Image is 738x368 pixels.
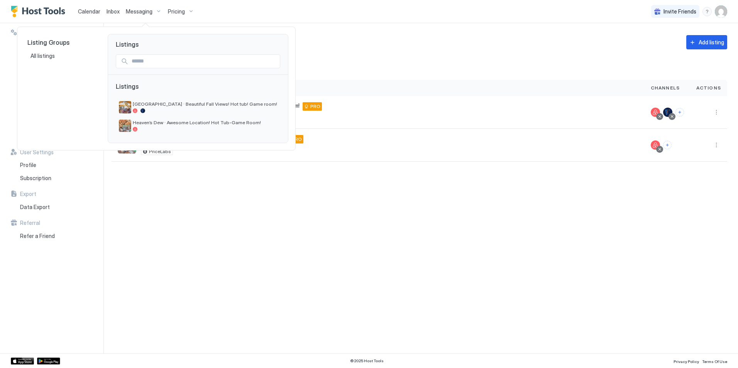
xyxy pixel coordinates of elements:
input: Input Field [129,55,280,68]
div: listing image [119,101,131,113]
span: Listings [108,34,288,48]
span: All listings [30,52,56,59]
span: Heaven’s Dew · Awesome Location! Hot Tub-Game Room! [133,120,277,125]
span: Listing Groups [27,39,95,46]
span: Listings [116,83,280,98]
div: listing image [119,120,131,132]
iframe: Intercom live chat [8,342,26,360]
span: [GEOGRAPHIC_DATA] · Beautiful Fall Views! Hot tub! Game room! [133,101,277,107]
